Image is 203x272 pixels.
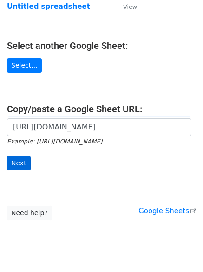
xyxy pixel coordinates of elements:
[7,40,196,51] h4: Select another Google Sheet:
[7,206,52,220] a: Need help?
[138,207,196,215] a: Google Sheets
[7,138,102,145] small: Example: [URL][DOMAIN_NAME]
[157,227,203,272] iframe: Chat Widget
[7,156,31,170] input: Next
[7,118,191,136] input: Paste your Google Sheet URL here
[7,58,42,73] a: Select...
[7,103,196,115] h4: Copy/paste a Google Sheet URL:
[114,2,137,11] a: View
[7,2,90,11] a: Untitled spreadsheet
[123,3,137,10] small: View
